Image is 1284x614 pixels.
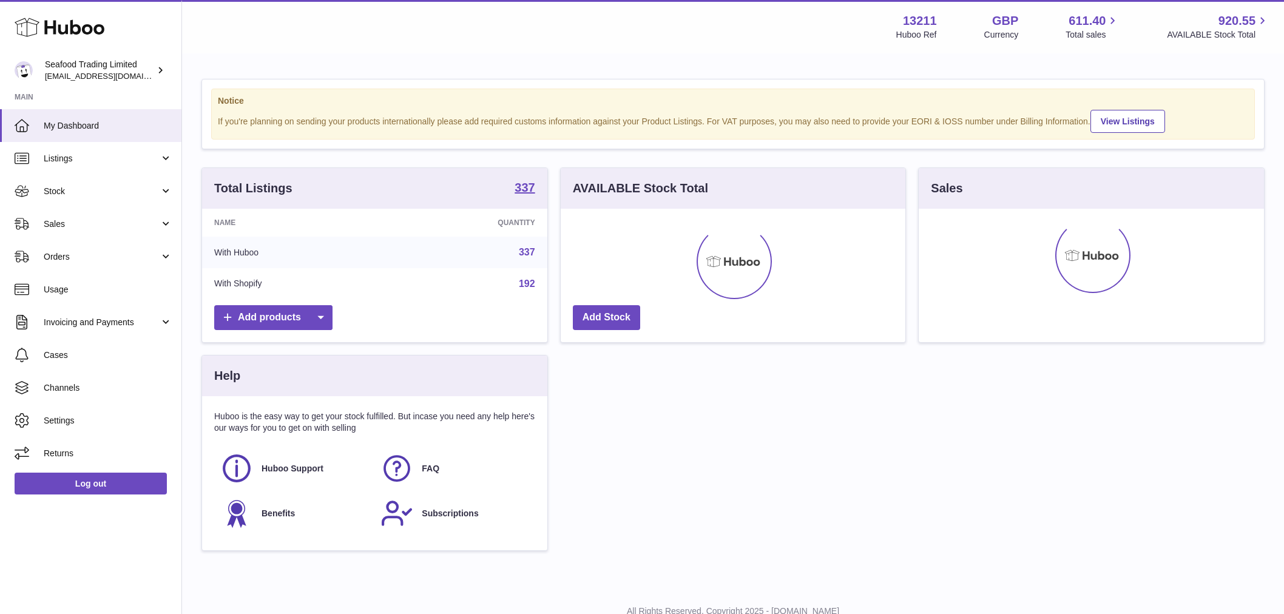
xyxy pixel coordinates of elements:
td: With Shopify [202,268,388,300]
div: If you're planning on sending your products internationally please add required customs informati... [218,108,1248,133]
span: Returns [44,448,172,459]
h3: Total Listings [214,180,292,197]
span: My Dashboard [44,120,172,132]
span: Listings [44,153,160,164]
div: Currency [984,29,1019,41]
h3: Help [214,368,240,384]
td: With Huboo [202,237,388,268]
a: Huboo Support [220,452,368,485]
h3: AVAILABLE Stock Total [573,180,708,197]
strong: GBP [992,13,1018,29]
span: Cases [44,349,172,361]
span: Stock [44,186,160,197]
span: Sales [44,218,160,230]
h3: Sales [931,180,962,197]
a: 920.55 AVAILABLE Stock Total [1167,13,1269,41]
span: AVAILABLE Stock Total [1167,29,1269,41]
a: 337 [515,181,535,196]
img: internalAdmin-13211@internal.huboo.com [15,61,33,79]
th: Quantity [388,209,547,237]
span: Total sales [1066,29,1120,41]
a: 192 [519,278,535,289]
span: Benefits [262,508,295,519]
a: 611.40 Total sales [1066,13,1120,41]
a: Add Stock [573,305,640,330]
p: Huboo is the easy way to get your stock fulfilled. But incase you need any help here's our ways f... [214,411,535,434]
span: Subscriptions [422,508,478,519]
span: Invoicing and Payments [44,317,160,328]
a: Log out [15,473,167,494]
strong: Notice [218,95,1248,107]
span: Settings [44,415,172,427]
a: Add products [214,305,333,330]
span: Orders [44,251,160,263]
div: Seafood Trading Limited [45,59,154,82]
a: FAQ [380,452,529,485]
a: Benefits [220,497,368,530]
a: Subscriptions [380,497,529,530]
span: Huboo Support [262,463,323,474]
span: Usage [44,284,172,295]
a: 337 [519,247,535,257]
div: Huboo Ref [896,29,937,41]
a: View Listings [1090,110,1165,133]
strong: 13211 [903,13,937,29]
span: FAQ [422,463,439,474]
strong: 337 [515,181,535,194]
span: 920.55 [1218,13,1255,29]
span: Channels [44,382,172,394]
th: Name [202,209,388,237]
span: [EMAIL_ADDRESS][DOMAIN_NAME] [45,71,178,81]
span: 611.40 [1069,13,1106,29]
